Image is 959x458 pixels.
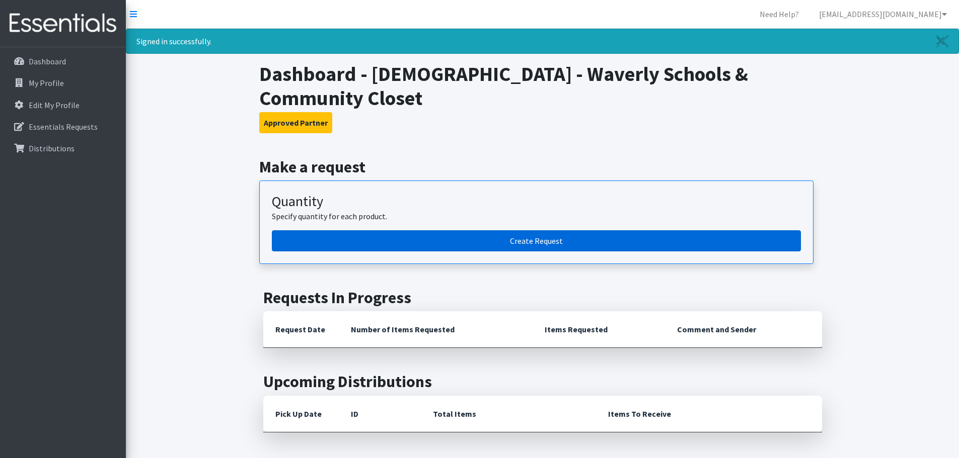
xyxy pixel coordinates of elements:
a: Close [926,29,958,53]
h3: Quantity [272,193,801,210]
p: My Profile [29,78,64,88]
p: Distributions [29,143,75,153]
h1: Dashboard - [DEMOGRAPHIC_DATA] - Waverly Schools & Community Closet [259,62,826,110]
a: Create a request by quantity [272,230,801,251]
th: Items Requested [533,311,665,348]
p: Specify quantity for each product. [272,210,801,222]
h2: Requests In Progress [263,288,822,307]
th: Request Date [263,311,339,348]
th: Total Items [421,396,596,432]
h2: Upcoming Distributions [263,372,822,391]
h2: Make a request [259,157,826,176]
div: Signed in successfully. [126,29,959,54]
th: Pick Up Date [263,396,339,432]
p: Essentials Requests [29,122,98,132]
th: Comment and Sender [665,311,822,348]
th: Items To Receive [596,396,822,432]
th: Number of Items Requested [339,311,533,348]
p: Edit My Profile [29,100,80,110]
img: HumanEssentials [4,7,122,40]
a: My Profile [4,73,122,93]
a: Dashboard [4,51,122,71]
a: Distributions [4,138,122,158]
th: ID [339,396,421,432]
a: Edit My Profile [4,95,122,115]
p: Dashboard [29,56,66,66]
a: Essentials Requests [4,117,122,137]
a: [EMAIL_ADDRESS][DOMAIN_NAME] [811,4,955,24]
button: Approved Partner [259,112,332,133]
a: Need Help? [752,4,807,24]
